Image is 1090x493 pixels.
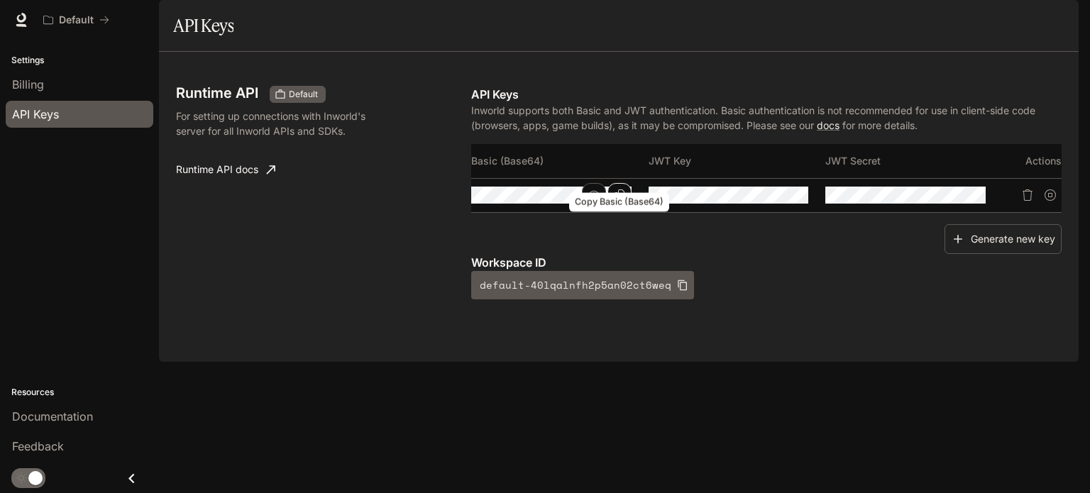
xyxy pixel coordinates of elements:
div: These keys will apply to your current workspace only [270,86,326,103]
p: Inworld supports both Basic and JWT authentication. Basic authentication is not recommended for u... [471,103,1062,133]
h1: API Keys [173,11,233,40]
button: Generate new key [945,224,1062,255]
p: Workspace ID [471,254,1062,271]
th: Actions [1003,144,1062,178]
a: docs [817,119,839,131]
h3: Runtime API [176,86,258,100]
button: Delete API key [1016,184,1039,206]
span: Default [283,88,324,101]
button: Copy Basic (Base64) [607,183,632,207]
p: Default [59,14,94,26]
th: JWT Key [649,144,826,178]
th: Basic (Base64) [471,144,649,178]
button: All workspaces [37,6,116,34]
p: For setting up connections with Inworld's server for all Inworld APIs and SDKs. [176,109,389,138]
div: Copy Basic (Base64) [569,193,669,212]
p: API Keys [471,86,1062,103]
button: Suspend API key [1039,184,1062,206]
a: Runtime API docs [170,155,281,184]
button: default-40lqalnfh2p5an02ct6weq [471,271,694,299]
th: JWT Secret [825,144,1003,178]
